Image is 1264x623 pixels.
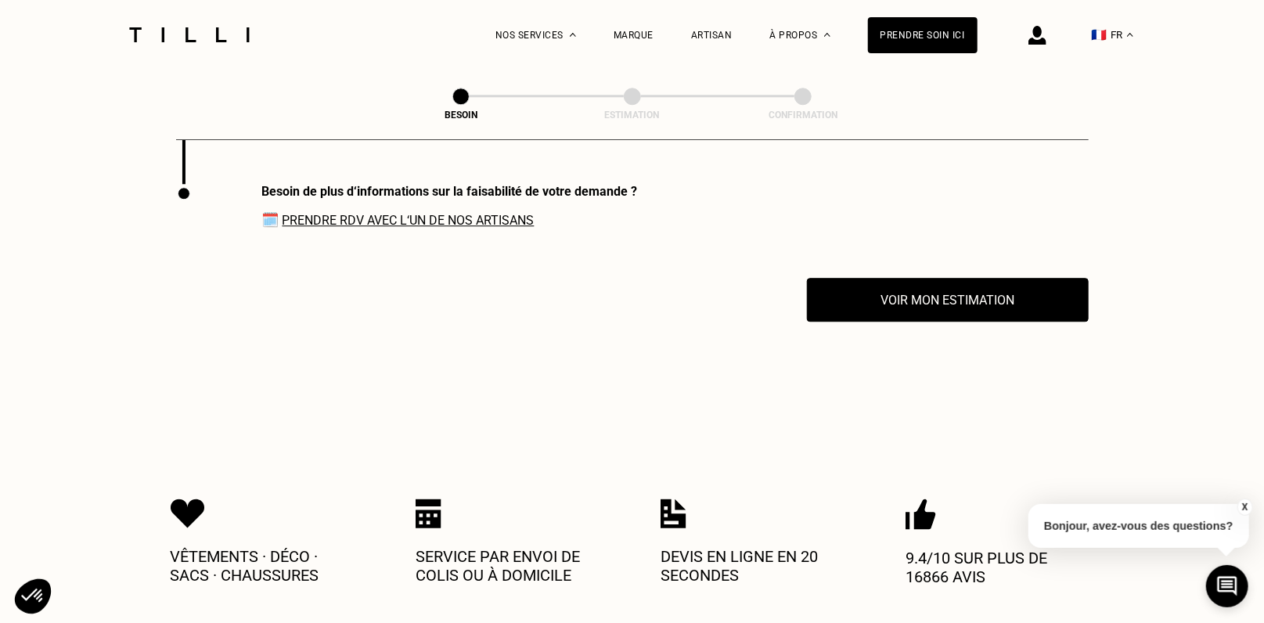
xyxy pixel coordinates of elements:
img: icône connexion [1028,26,1046,45]
div: Besoin de plus d‘informations sur la faisabilité de votre demande ? [262,184,638,199]
a: Prendre RDV avec l‘un de nos artisans [283,213,535,228]
img: Logo du service de couturière Tilli [124,27,255,42]
span: 🇫🇷 [1092,27,1107,42]
p: Service par envoi de colis ou à domicile [416,547,603,585]
button: X [1237,499,1252,516]
a: Artisan [691,30,733,41]
p: 9.4/10 sur plus de 16866 avis [906,549,1093,586]
p: Devis en ligne en 20 secondes [661,547,848,585]
img: Menu déroulant [570,33,576,37]
p: Bonjour, avez-vous des questions? [1028,504,1249,548]
button: Voir mon estimation [807,278,1089,322]
a: Marque [614,30,654,41]
img: Icon [416,499,441,528]
div: Besoin [383,110,539,121]
div: Estimation [554,110,711,121]
img: Icon [906,499,936,530]
img: Menu déroulant à propos [824,33,830,37]
div: Confirmation [725,110,881,121]
img: Icon [171,499,205,528]
a: Prendre soin ici [868,17,978,53]
p: Vêtements · Déco · Sacs · Chaussures [171,547,358,585]
span: 🗓️ [262,211,638,228]
img: Icon [661,499,686,528]
img: menu déroulant [1127,33,1133,37]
